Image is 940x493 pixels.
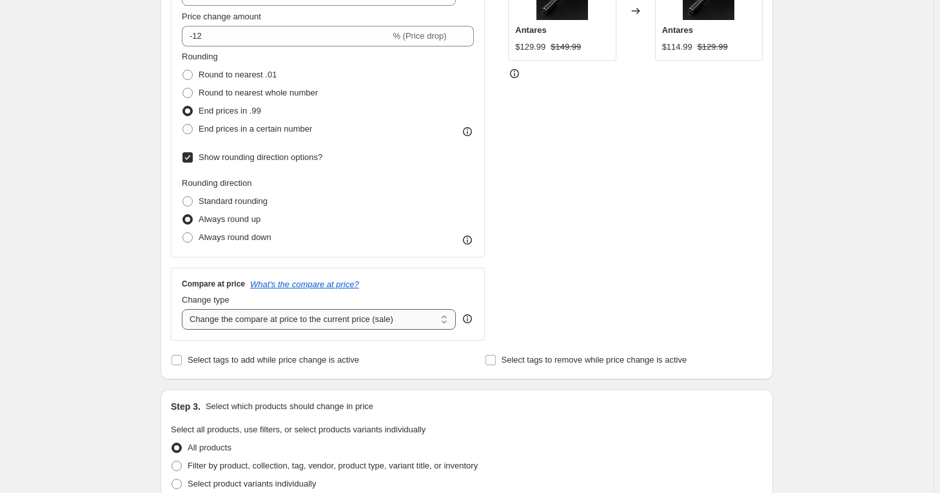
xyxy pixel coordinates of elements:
span: Select all products, use filters, or select products variants individually [171,425,426,434]
span: $129.99 [698,42,728,52]
input: -15 [182,26,390,46]
span: Select tags to add while price change is active [188,355,359,365]
span: Standard rounding [199,196,268,206]
span: % (Price drop) [393,31,446,41]
h2: Step 3. [171,400,201,413]
span: Show rounding direction options? [199,152,322,162]
button: What's the compare at price? [250,279,359,289]
span: All products [188,443,231,452]
span: Antares [662,25,693,35]
span: $129.99 [515,42,545,52]
span: Change type [182,295,230,305]
span: Select tags to remove while price change is active [502,355,687,365]
span: End prices in .99 [199,106,261,116]
span: Rounding direction [182,178,251,188]
span: Antares [515,25,546,35]
span: End prices in a certain number [199,124,312,134]
span: $114.99 [662,42,692,52]
span: Filter by product, collection, tag, vendor, product type, variant title, or inventory [188,461,478,470]
span: Price change amount [182,12,261,21]
span: Round to nearest .01 [199,70,277,79]
span: Rounding [182,52,218,61]
span: Always round up [199,214,260,224]
div: help [461,312,474,325]
span: Round to nearest whole number [199,88,318,97]
span: Select product variants individually [188,479,316,488]
h3: Compare at price [182,279,245,289]
span: $149.99 [551,42,581,52]
span: Always round down [199,232,271,242]
p: Select which products should change in price [206,400,373,413]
